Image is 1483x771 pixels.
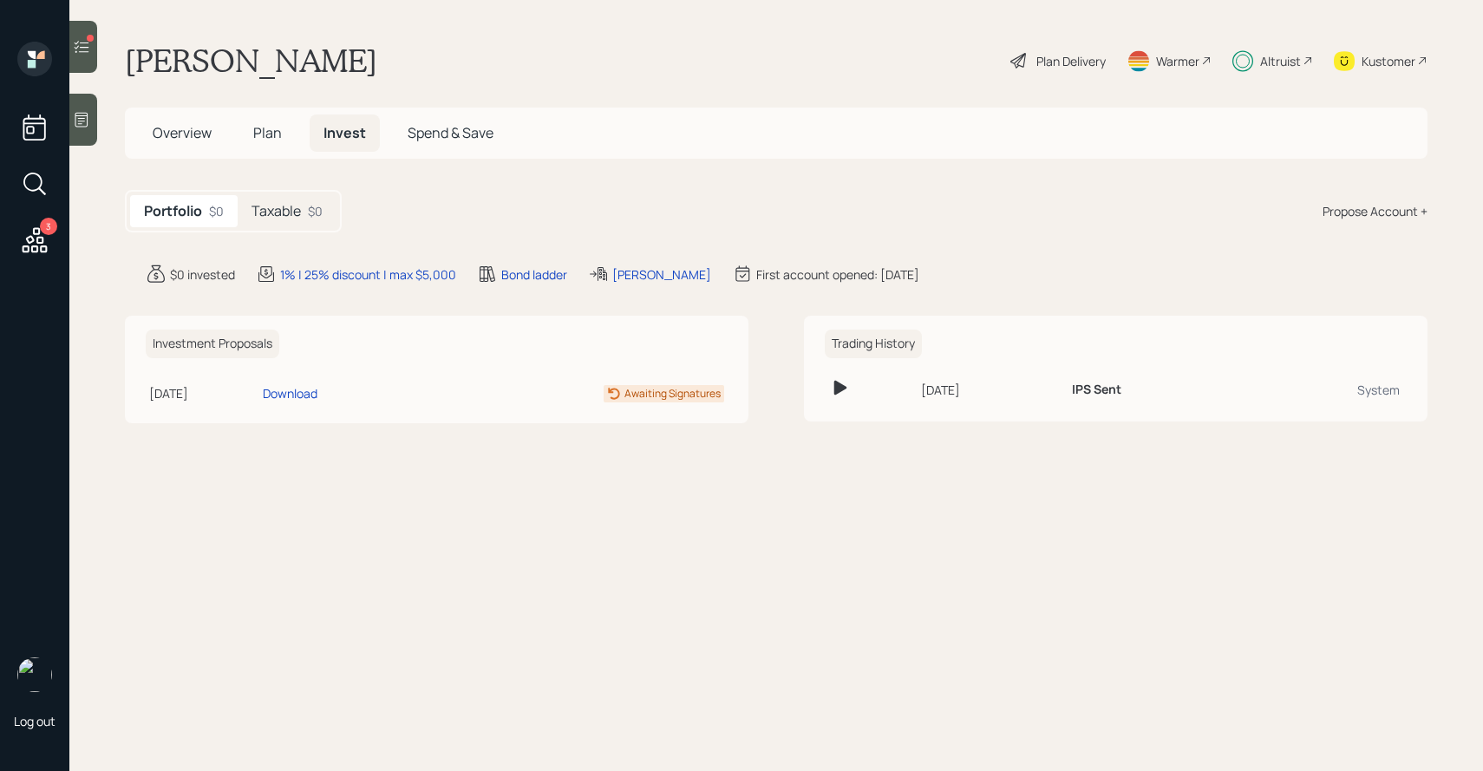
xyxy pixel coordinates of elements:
[263,384,317,402] div: Download
[408,123,493,142] span: Spend & Save
[308,202,323,220] div: $0
[40,218,57,235] div: 3
[921,381,1058,399] div: [DATE]
[501,265,567,284] div: Bond ladder
[1260,52,1301,70] div: Altruist
[825,330,922,358] h6: Trading History
[144,203,202,219] h5: Portfolio
[153,123,212,142] span: Overview
[323,123,366,142] span: Invest
[1323,202,1427,220] div: Propose Account +
[253,123,282,142] span: Plan
[252,203,301,219] h5: Taxable
[14,713,56,729] div: Log out
[1072,382,1121,397] h6: IPS Sent
[756,265,919,284] div: First account opened: [DATE]
[17,657,52,692] img: sami-boghos-headshot.png
[1036,52,1106,70] div: Plan Delivery
[125,42,377,80] h1: [PERSON_NAME]
[1362,52,1415,70] div: Kustomer
[1156,52,1199,70] div: Warmer
[624,386,721,402] div: Awaiting Signatures
[170,265,235,284] div: $0 invested
[209,202,224,220] div: $0
[280,265,456,284] div: 1% | 25% discount | max $5,000
[1252,381,1400,399] div: System
[612,265,711,284] div: [PERSON_NAME]
[146,330,279,358] h6: Investment Proposals
[149,384,256,402] div: [DATE]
